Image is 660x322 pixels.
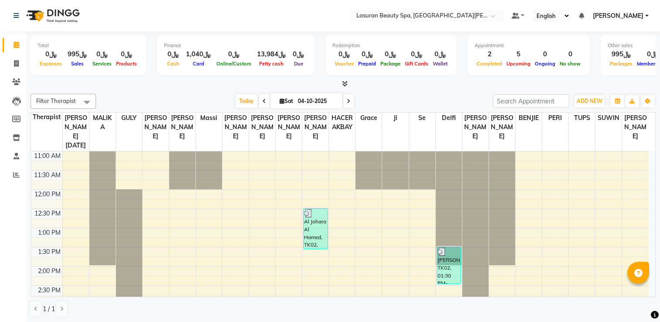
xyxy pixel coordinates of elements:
[431,61,450,67] span: Wallet
[557,49,583,59] div: 0
[164,42,308,49] div: Finance
[304,209,328,249] div: Al Johara Al Hamed, TK02, 12:30 PM-01:35 PM, RITUAL BRIGHT BLUE ROCK | حمام الأحجار الزرقاء
[329,113,355,133] span: HACER AKBAY
[608,61,635,67] span: Packages
[356,49,378,59] div: ﷼0
[165,61,181,67] span: Cash
[33,209,62,218] div: 12:30 PM
[569,113,595,123] span: TUPS
[169,113,195,142] span: [PERSON_NAME]
[475,61,504,67] span: Completed
[69,61,86,67] span: Sales
[504,49,533,59] div: 5
[36,97,76,104] span: Filter Therapist
[542,113,568,123] span: PERI
[222,113,249,142] span: [PERSON_NAME]
[277,98,295,104] span: Sat
[295,95,339,108] input: 2025-10-04
[36,286,62,295] div: 2:30 PM
[36,228,62,237] div: 1:00 PM
[332,61,356,67] span: Voucher
[382,113,408,123] span: Ji
[196,113,222,123] span: massi
[623,287,651,313] iframe: chat widget
[462,113,489,142] span: [PERSON_NAME]
[475,42,583,49] div: Appointment
[214,61,253,67] span: Online/Custom
[533,61,557,67] span: Ongoing
[292,61,305,67] span: Due
[436,113,462,123] span: Delfi
[33,190,62,199] div: 12:00 PM
[608,49,635,59] div: ﷼995
[32,151,62,161] div: 11:00 AM
[493,94,569,108] input: Search Appointment
[236,94,257,108] span: Today
[38,49,64,59] div: ﷼0
[516,113,542,123] span: BENJIE
[378,61,403,67] span: Package
[89,113,116,133] span: MALIKA
[182,49,214,59] div: ﷼1,040
[114,61,139,67] span: Products
[332,49,356,59] div: ﷼0
[249,113,275,142] span: [PERSON_NAME]
[114,49,139,59] div: ﷼0
[36,267,62,276] div: 2:00 PM
[63,113,89,151] span: [PERSON_NAME][DATE]
[32,171,62,180] div: 11:30 AM
[302,113,328,142] span: [PERSON_NAME]
[191,61,206,67] span: Card
[557,61,583,67] span: No show
[276,113,302,142] span: [PERSON_NAME]
[356,61,378,67] span: Prepaid
[143,113,169,142] span: [PERSON_NAME]
[38,42,139,49] div: Total
[378,49,403,59] div: ﷼0
[22,3,82,28] img: logo
[90,61,114,67] span: Services
[253,49,289,59] div: ﷼13,984
[116,113,142,123] span: GULY
[475,49,504,59] div: 2
[577,98,602,104] span: ADD NEW
[575,95,605,107] button: ADD NEW
[36,247,62,257] div: 1:30 PM
[43,305,55,314] span: 1 / 1
[164,49,182,59] div: ﷼0
[593,11,643,21] span: [PERSON_NAME]
[289,49,308,59] div: ﷼0
[214,49,253,59] div: ﷼0
[356,113,382,123] span: Grace
[257,61,286,67] span: Petty cash
[437,247,461,284] div: [PERSON_NAME], TK02, 01:30 PM-02:30 PM, [PERSON_NAME] | جلسة [PERSON_NAME]
[595,113,622,123] span: SUWIN
[403,49,431,59] div: ﷼0
[38,61,64,67] span: Expenses
[409,113,435,123] span: se
[489,113,515,142] span: [PERSON_NAME]
[64,49,90,59] div: ﷼995
[403,61,431,67] span: Gift Cards
[431,49,450,59] div: ﷼0
[504,61,533,67] span: Upcoming
[90,49,114,59] div: ﷼0
[533,49,557,59] div: 0
[622,113,649,142] span: [PERSON_NAME]
[31,113,62,122] div: Therapist
[332,42,450,49] div: Redemption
